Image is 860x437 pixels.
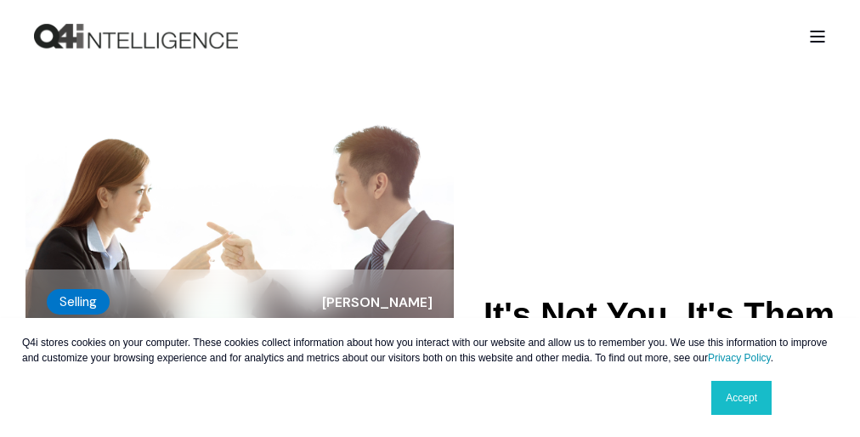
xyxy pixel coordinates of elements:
[708,352,771,364] a: Privacy Policy
[322,293,433,311] span: [PERSON_NAME]
[801,22,835,51] a: Open Burger Menu
[34,24,238,49] img: Q4intelligence, LLC logo
[47,289,110,315] label: Selling
[711,381,772,415] a: Accept
[25,123,454,364] img: Two people pointing at each other
[484,296,835,334] h1: It's Not You, It's Them
[22,335,838,366] p: Q4i stores cookies on your computer. These cookies collect information about how you interact wit...
[34,24,238,49] a: Back to Home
